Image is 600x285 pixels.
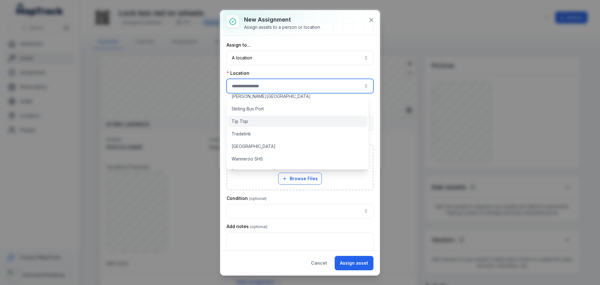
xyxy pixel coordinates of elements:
[227,70,249,76] label: Location
[227,195,267,201] label: Condition
[232,143,276,150] span: [GEOGRAPHIC_DATA]
[232,106,264,112] span: Stirling Bus Port
[232,118,248,125] span: Tip Top
[227,42,251,48] label: Assign to...
[278,173,322,185] button: Browse Files
[244,15,321,24] h3: New assignment
[232,93,311,99] span: [PERSON_NAME][GEOGRAPHIC_DATA]
[227,51,373,65] button: A location
[232,156,263,162] span: Wanneroo SHS
[227,223,267,230] label: Add notes
[244,24,321,30] div: Assign assets to a person or location.
[306,256,332,270] button: Cancel
[335,256,373,270] button: Assign asset
[232,168,276,175] span: [GEOGRAPHIC_DATA]
[232,131,251,137] span: Tradelink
